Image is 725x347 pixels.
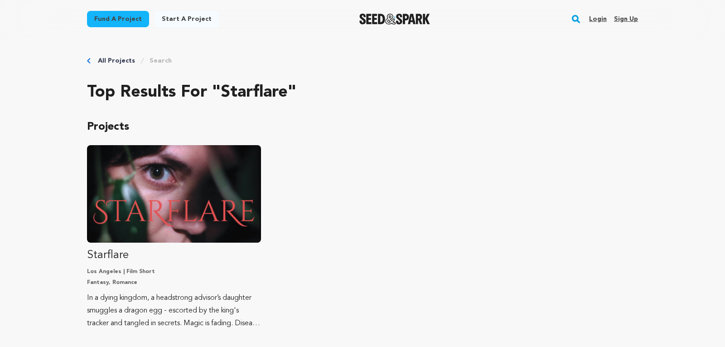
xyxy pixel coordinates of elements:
a: Search [150,56,172,65]
a: Start a project [155,11,219,27]
a: Fund a project [87,11,149,27]
img: Seed&Spark Logo Dark Mode [359,14,430,24]
p: Los Angeles | Film Short [87,268,261,275]
a: Fund Starflare [87,145,261,330]
p: Projects [87,120,638,134]
p: Starflare [87,248,261,263]
a: All Projects [98,56,135,65]
p: In a dying kingdom, a headstrong advisor’s daughter smuggles a dragon egg - escorted by the king'... [87,292,261,330]
a: Seed&Spark Homepage [359,14,430,24]
a: Sign up [614,12,638,26]
h2: Top results for "starflare" [87,83,638,102]
div: Breadcrumb [87,56,638,65]
a: Login [589,12,607,26]
p: Fantasy, Romance [87,279,261,286]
